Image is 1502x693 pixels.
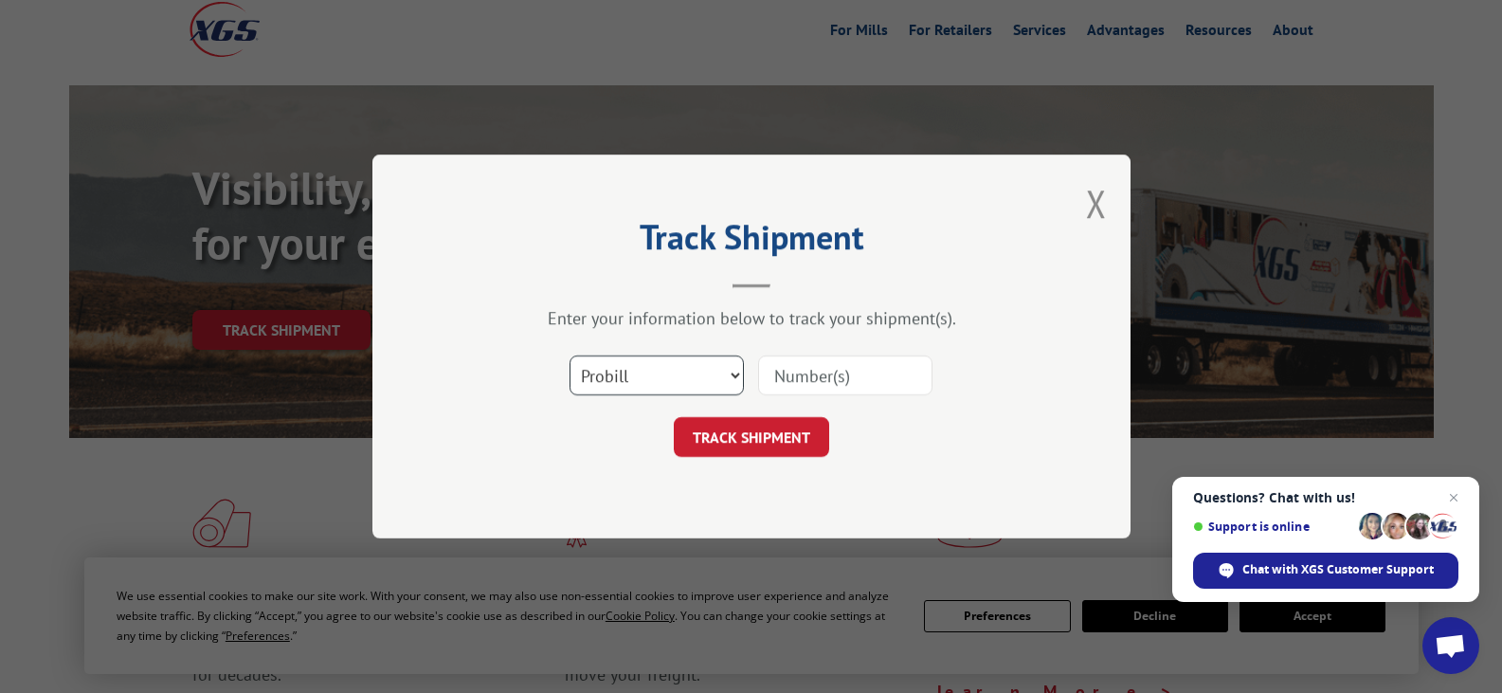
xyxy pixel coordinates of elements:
span: Chat with XGS Customer Support [1193,553,1458,589]
span: Chat with XGS Customer Support [1242,561,1434,578]
div: Enter your information below to track your shipment(s). [467,307,1036,329]
input: Number(s) [758,356,932,395]
a: Open chat [1422,617,1479,674]
span: Support is online [1193,520,1352,534]
button: Close modal [1086,178,1107,228]
button: TRACK SHIPMENT [674,417,829,457]
h2: Track Shipment [467,224,1036,260]
span: Questions? Chat with us! [1193,490,1458,505]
